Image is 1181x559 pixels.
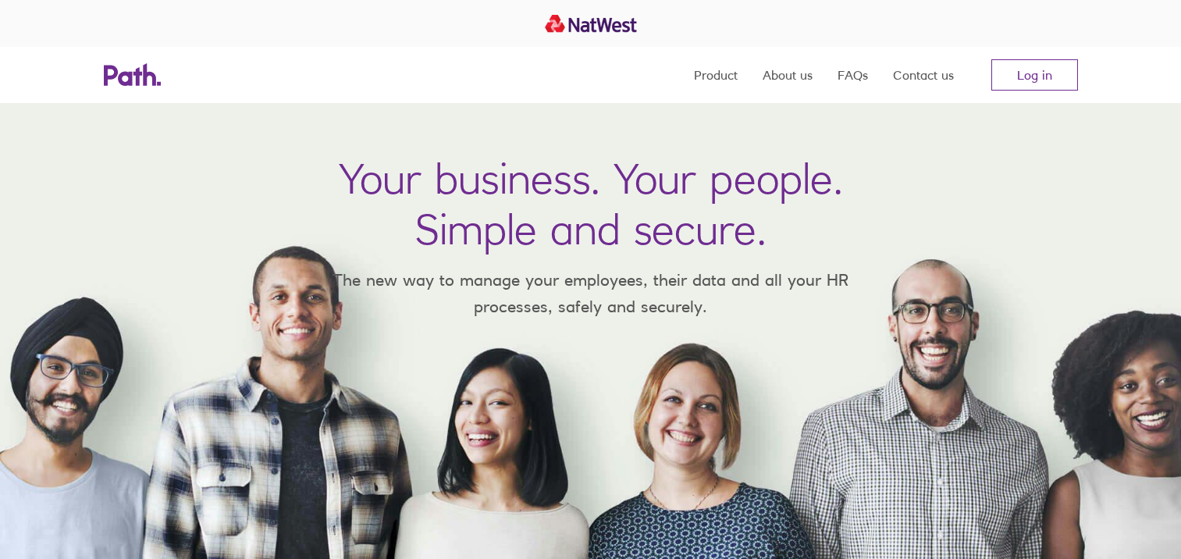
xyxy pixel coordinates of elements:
[893,47,954,103] a: Contact us
[763,47,813,103] a: About us
[991,59,1078,91] a: Log in
[310,267,872,319] p: The new way to manage your employees, their data and all your HR processes, safely and securely.
[694,47,738,103] a: Product
[838,47,868,103] a: FAQs
[339,153,843,255] h1: Your business. Your people. Simple and secure.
